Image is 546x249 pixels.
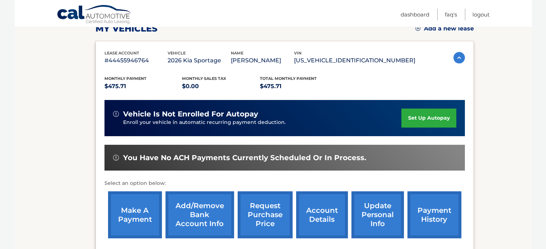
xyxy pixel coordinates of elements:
[123,153,366,162] span: You have no ACH payments currently scheduled or in process.
[104,179,465,188] p: Select an option below:
[260,76,317,81] span: Total Monthly Payment
[231,51,243,56] span: name
[57,5,132,25] a: Cal Automotive
[401,9,429,20] a: Dashboard
[108,191,162,238] a: make a payment
[238,191,293,238] a: request purchase price
[113,111,119,117] img: alert-white.svg
[123,110,258,119] span: vehicle is not enrolled for autopay
[294,56,415,66] p: [US_VEHICLE_IDENTIFICATION_NUMBER]
[168,51,186,56] span: vehicle
[415,25,474,32] a: Add a new lease
[182,81,260,91] p: $0.00
[260,81,338,91] p: $475.71
[113,155,119,161] img: alert-white.svg
[104,56,168,66] p: #44455946764
[445,9,457,20] a: FAQ's
[104,76,146,81] span: Monthly Payment
[231,56,294,66] p: [PERSON_NAME]
[472,9,490,20] a: Logout
[182,76,226,81] span: Monthly sales Tax
[415,26,420,31] img: add.svg
[168,56,231,66] p: 2026 Kia Sportage
[453,52,465,63] img: accordion-active.svg
[104,51,139,56] span: lease account
[104,81,182,91] p: $475.71
[123,119,402,126] p: Enroll your vehicle in automatic recurring payment deduction.
[95,23,158,34] h2: my vehicles
[165,191,234,238] a: Add/Remove bank account info
[296,191,348,238] a: account details
[294,51,302,56] span: vin
[401,109,456,128] a: set up autopay
[351,191,404,238] a: update personal info
[407,191,461,238] a: payment history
